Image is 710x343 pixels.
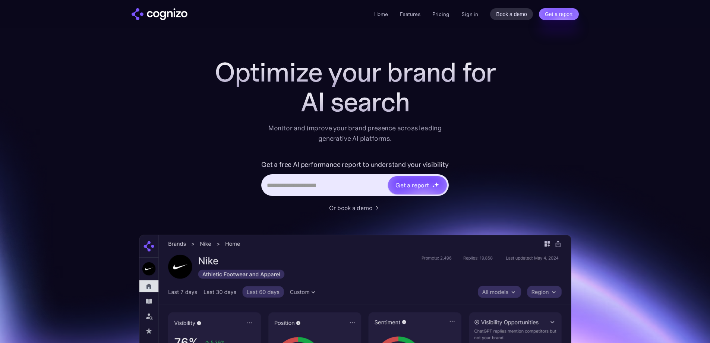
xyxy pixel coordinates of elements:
[432,11,449,18] a: Pricing
[539,8,579,20] a: Get a report
[400,11,420,18] a: Features
[329,203,372,212] div: Or book a demo
[432,185,435,188] img: star
[264,123,447,144] div: Monitor and improve your brand presence across leading generative AI platforms.
[206,87,504,117] div: AI search
[387,175,448,195] a: Get a reportstarstarstar
[374,11,388,18] a: Home
[490,8,533,20] a: Book a demo
[261,159,449,200] form: Hero URL Input Form
[329,203,381,212] a: Or book a demo
[395,181,429,190] div: Get a report
[132,8,187,20] a: home
[461,10,478,19] a: Sign in
[432,182,433,184] img: star
[206,57,504,87] h1: Optimize your brand for
[434,182,439,187] img: star
[261,159,449,171] label: Get a free AI performance report to understand your visibility
[132,8,187,20] img: cognizo logo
